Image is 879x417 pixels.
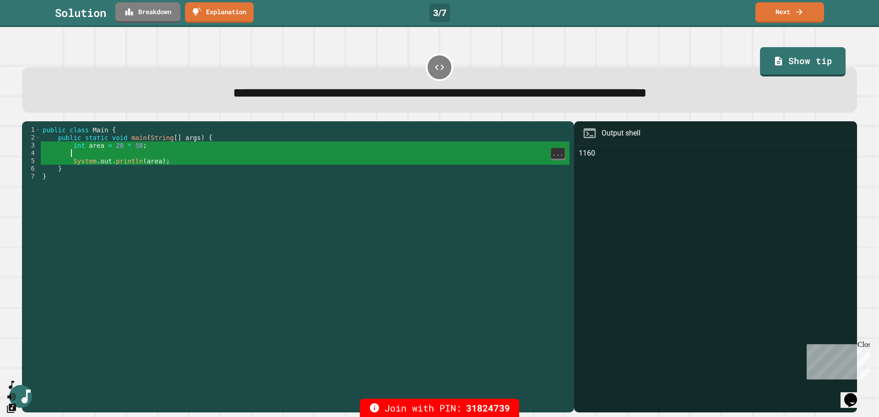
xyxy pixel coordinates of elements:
iframe: chat widget [841,380,870,408]
span: 31824739 [466,401,510,415]
div: Solution [55,5,106,21]
div: 7 [22,173,41,180]
button: SpeedDial basic example [6,379,17,391]
span: Toggle code folding, rows 2 through 6 [35,134,40,141]
div: 1160 [579,148,852,412]
div: 3 / 7 [429,4,450,22]
div: Output shell [602,128,640,139]
div: 2 [22,134,41,141]
div: Join with PIN: [360,399,519,417]
div: 3 [22,141,41,149]
span: Toggle code folding, rows 1 through 7 [35,126,40,134]
a: Show tip [760,47,845,76]
span: ... [551,149,564,158]
div: 6 [22,165,41,173]
a: Explanation [185,2,254,23]
div: Chat with us now!Close [4,4,63,58]
button: Mute music [6,391,17,402]
div: 5 [22,157,41,165]
div: 4 [22,149,41,157]
div: 1 [22,126,41,134]
a: Next [755,2,824,23]
iframe: chat widget [803,341,870,379]
a: Breakdown [115,2,180,23]
button: Change Music [6,402,17,414]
